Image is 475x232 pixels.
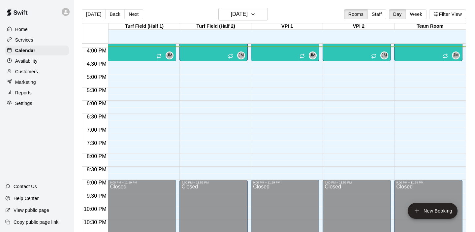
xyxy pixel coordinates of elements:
div: 9:00 PM – 11:59 PM [110,181,174,184]
span: 9:30 PM [85,193,108,199]
span: 4:00 PM [85,48,108,53]
p: Customers [15,68,38,75]
div: Jerimee Moses [309,51,317,59]
button: add [408,203,458,219]
p: Help Center [14,195,39,202]
span: 4:30 PM [85,61,108,67]
p: Services [15,37,33,43]
h6: [DATE] [231,10,248,19]
span: 7:00 PM [85,127,108,133]
div: Jerimee Moses [237,51,245,59]
a: Calendar [5,46,69,55]
p: Contact Us [14,183,37,190]
span: 6:00 PM [85,101,108,106]
span: 6:30 PM [85,114,108,119]
div: Turf Field (Half 1) [109,23,180,30]
button: [DATE] [82,9,106,19]
span: 8:30 PM [85,167,108,172]
span: JM [238,52,244,59]
button: Filter View [429,9,466,19]
span: Recurring event [371,53,376,59]
span: Recurring event [228,53,233,59]
span: 8:00 PM [85,153,108,159]
button: Staff [367,9,386,19]
div: Jerimee Moses [380,51,388,59]
span: 5:00 PM [85,74,108,80]
p: Copy public page link [14,219,58,225]
p: Home [15,26,28,33]
p: Settings [15,100,32,107]
span: 10:00 PM [82,206,108,212]
a: Customers [5,67,69,77]
span: JM [167,52,173,59]
a: Reports [5,88,69,98]
span: JM [310,52,316,59]
span: Jerimee Moses [383,51,388,59]
div: VPI 1 [251,23,323,30]
span: 7:30 PM [85,140,108,146]
span: 10:30 PM [82,219,108,225]
p: Reports [15,89,32,96]
button: [DATE] [218,8,268,20]
span: Jerimee Moses [168,51,174,59]
a: Availability [5,56,69,66]
span: JM [453,52,459,59]
span: 5:30 PM [85,87,108,93]
a: Settings [5,98,69,108]
button: Day [389,9,406,19]
div: Jerimee Moses [166,51,174,59]
div: 9:00 PM – 11:59 PM [325,181,389,184]
div: 9:00 PM – 11:59 PM [396,181,460,184]
p: View public page [14,207,49,214]
div: VPI 2 [323,23,395,30]
span: JM [382,52,387,59]
button: Back [105,9,125,19]
span: Jerimee Moses [240,51,245,59]
span: Recurring event [443,53,448,59]
button: Rooms [344,9,368,19]
span: Jerimee Moses [455,51,460,59]
span: Recurring event [156,53,162,59]
button: Next [124,9,143,19]
span: Jerimee Moses [311,51,317,59]
div: Jerimee Moses [452,51,460,59]
div: 9:00 PM – 11:59 PM [253,181,317,184]
p: Marketing [15,79,36,85]
a: Marketing [5,77,69,87]
p: Availability [15,58,38,64]
div: Turf Field (Half 2) [180,23,252,30]
div: 9:00 PM – 11:59 PM [181,181,246,184]
span: Recurring event [300,53,305,59]
a: Services [5,35,69,45]
div: Team Room [395,23,466,30]
a: Home [5,24,69,34]
p: Calendar [15,47,35,54]
span: 9:00 PM [85,180,108,185]
button: Week [406,9,427,19]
